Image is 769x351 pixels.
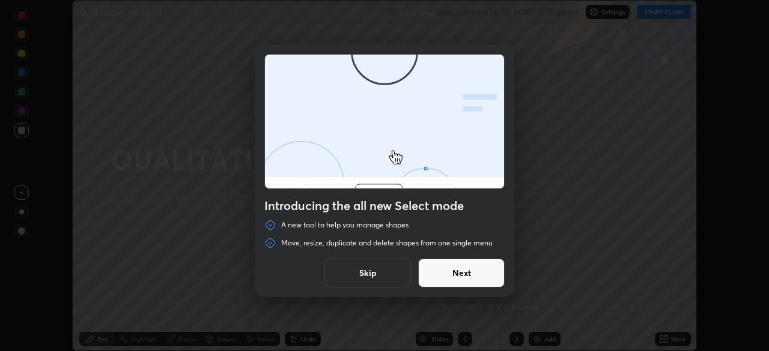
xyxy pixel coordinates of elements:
[265,55,504,191] div: animation
[281,238,493,248] p: Move, resize, duplicate and delete shapes from one single menu
[418,259,505,287] button: Next
[324,259,411,287] button: Skip
[264,199,505,213] h4: Introducing the all new Select mode
[281,220,409,230] p: A new tool to help you manage shapes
